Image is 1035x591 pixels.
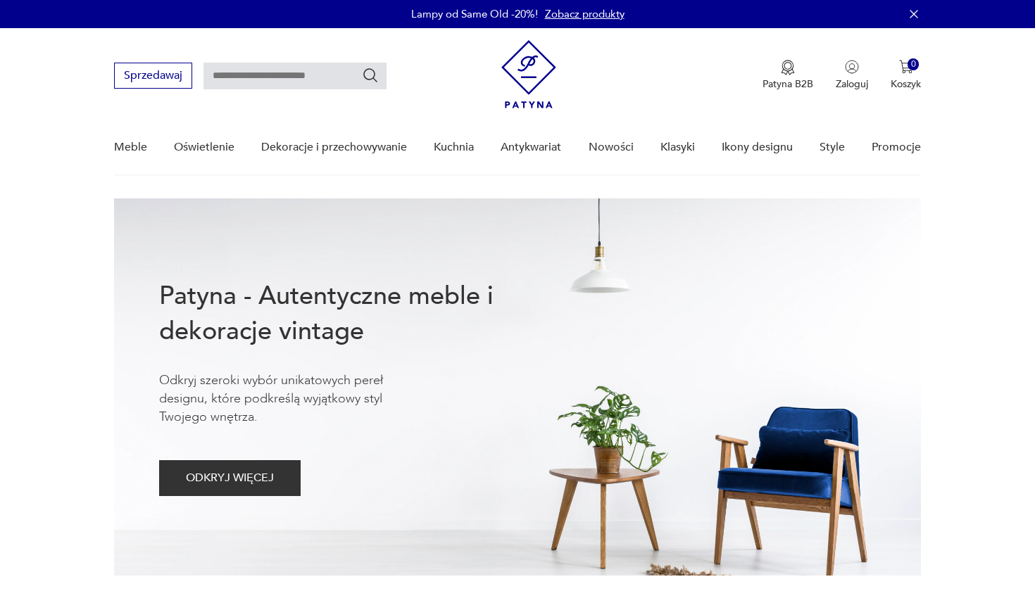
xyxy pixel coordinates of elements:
[159,460,301,496] button: ODKRYJ WIĘCEJ
[845,60,859,74] img: Ikonka użytkownika
[763,77,813,91] p: Patyna B2B
[362,67,379,84] button: Szukaj
[891,77,921,91] p: Koszyk
[589,120,634,174] a: Nowości
[660,120,695,174] a: Klasyki
[899,60,913,74] img: Ikona koszyka
[763,60,813,91] button: Patyna B2B
[891,60,921,91] button: 0Koszyk
[836,60,868,91] button: Zaloguj
[159,474,301,484] a: ODKRYJ WIĘCEJ
[781,60,795,75] img: Ikona medalu
[114,120,147,174] a: Meble
[501,120,561,174] a: Antykwariat
[261,120,407,174] a: Dekoracje i przechowywanie
[872,120,921,174] a: Promocje
[763,60,813,91] a: Ikona medaluPatyna B2B
[159,371,427,426] p: Odkryj szeroki wybór unikatowych pereł designu, które podkreślą wyjątkowy styl Twojego wnętrza.
[722,120,793,174] a: Ikony designu
[411,7,538,21] p: Lampy od Same Old -20%!
[908,58,920,70] div: 0
[501,40,556,108] img: Patyna - sklep z meblami i dekoracjami vintage
[545,7,625,21] a: Zobacz produkty
[114,63,192,89] button: Sprzedawaj
[114,72,192,82] a: Sprzedawaj
[836,77,868,91] p: Zaloguj
[159,279,539,349] h1: Patyna - Autentyczne meble i dekoracje vintage
[820,120,845,174] a: Style
[434,120,474,174] a: Kuchnia
[174,120,234,174] a: Oświetlenie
